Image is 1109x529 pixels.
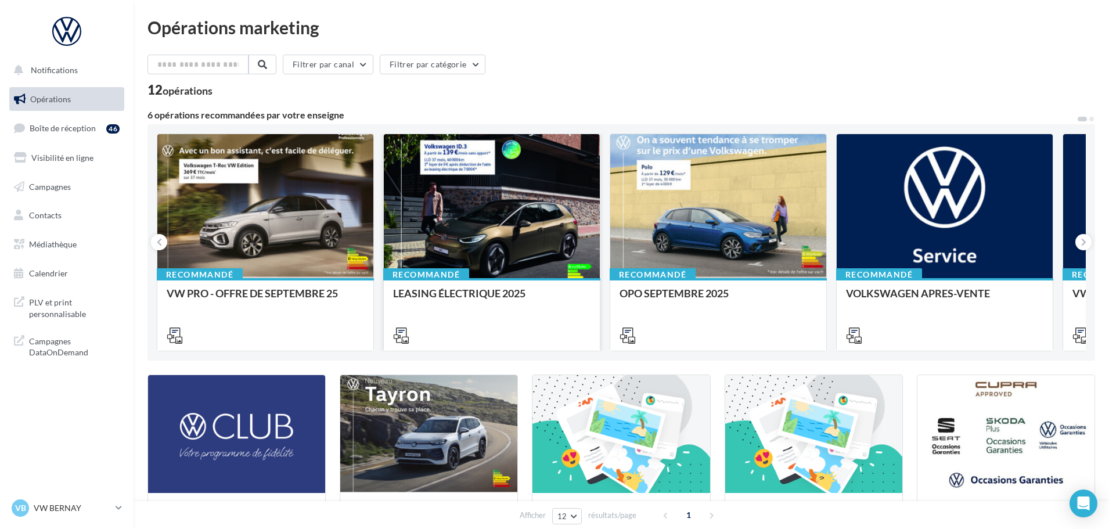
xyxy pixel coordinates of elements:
div: OPO SEPTEMBRE 2025 [620,287,817,311]
span: Contacts [29,210,62,220]
a: Visibilité en ligne [7,146,127,170]
span: Visibilité en ligne [31,153,93,163]
div: Opérations marketing [147,19,1095,36]
div: Recommandé [610,268,696,281]
a: Contacts [7,203,127,228]
span: Campagnes [29,181,71,191]
span: 12 [557,512,567,521]
div: opérations [163,85,213,96]
a: Boîte de réception46 [7,116,127,141]
span: Calendrier [29,268,68,278]
div: VW PRO - OFFRE DE SEPTEMBRE 25 [167,287,364,311]
div: Recommandé [157,268,243,281]
button: 12 [552,508,582,524]
div: 6 opérations recommandées par votre enseigne [147,110,1076,120]
a: Campagnes [7,175,127,199]
div: 12 [147,84,213,96]
span: Afficher [520,510,546,521]
span: Médiathèque [29,239,77,249]
a: Calendrier [7,261,127,286]
span: Opérations [30,94,71,104]
a: VB VW BERNAY [9,497,124,519]
div: VOLKSWAGEN APRES-VENTE [846,287,1043,311]
span: Notifications [31,65,78,75]
span: résultats/page [588,510,636,521]
button: Filtrer par catégorie [380,55,485,74]
button: Filtrer par canal [283,55,373,74]
span: 1 [679,506,698,524]
span: VB [15,502,26,514]
div: Recommandé [383,268,469,281]
a: Médiathèque [7,232,127,257]
div: 46 [106,124,120,134]
div: Open Intercom Messenger [1070,490,1097,517]
div: Recommandé [836,268,922,281]
a: Campagnes DataOnDemand [7,329,127,363]
p: VW BERNAY [34,502,111,514]
div: LEASING ÉLECTRIQUE 2025 [393,287,590,311]
span: PLV et print personnalisable [29,294,120,319]
span: Boîte de réception [30,123,96,133]
button: Notifications [7,58,122,82]
a: PLV et print personnalisable [7,290,127,324]
span: Campagnes DataOnDemand [29,333,120,358]
a: Opérations [7,87,127,111]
